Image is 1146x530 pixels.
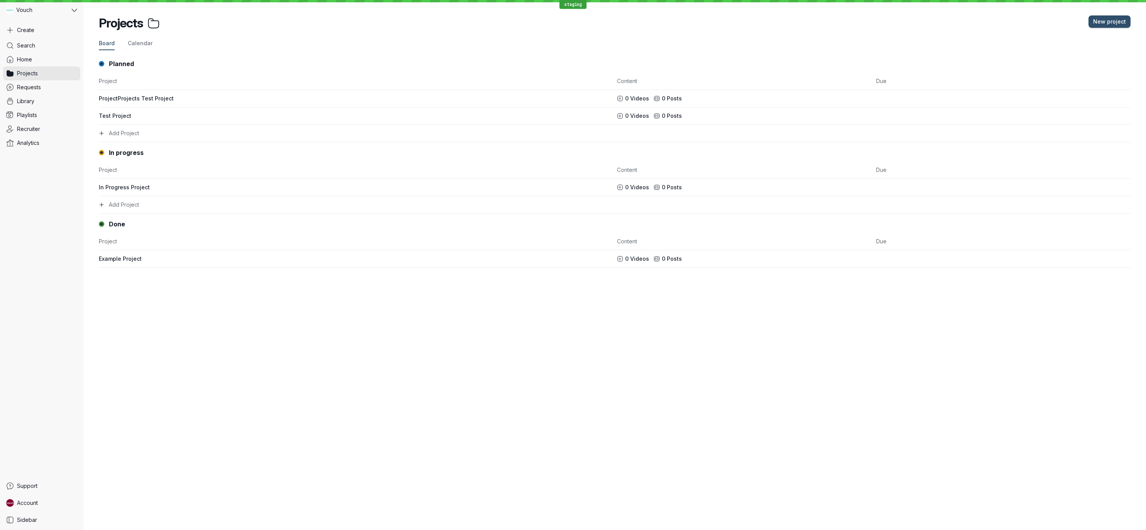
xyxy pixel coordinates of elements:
button: ProjectContentDue [99,161,1131,179]
span: Posts [667,95,682,102]
button: Vouch avatarVouch [3,3,80,17]
span: Calendar [128,39,153,47]
span: Due [876,238,1131,245]
a: Home [3,53,80,66]
button: Add Project [99,125,1131,142]
div: In Progress Project [99,183,612,191]
a: Recruiter [3,122,80,136]
button: New project [1088,15,1131,28]
span: Content [617,77,871,85]
span: 0 [662,95,665,102]
a: Stephane avatarAccount [3,496,80,510]
button: Create [3,23,80,37]
span: Search [17,42,35,49]
span: Add Project [109,201,139,209]
div: Test Project [99,112,612,120]
a: Analytics [3,136,80,150]
span: Recruiter [17,125,40,133]
span: Requests [17,83,41,91]
span: Home [17,56,32,63]
a: Example Project0Videos0Posts [99,250,1131,268]
a: Test Project0Videos0Posts [99,107,1131,125]
span: Content [617,238,871,245]
a: ProjectProjects Test Project0Videos0Posts [99,90,1131,107]
span: Sidebar [17,516,37,524]
a: Support [3,479,80,493]
a: Library [3,94,80,108]
span: Posts [667,183,682,191]
span: 0 [625,183,629,191]
span: Videos [630,112,649,120]
span: Due [876,77,1131,85]
span: Posts [667,112,682,120]
span: New project [1093,18,1126,25]
a: Projects [3,66,80,80]
span: Analytics [17,139,39,147]
span: Project [99,166,612,174]
img: Stephane avatar [6,499,14,507]
span: Content [617,166,871,174]
div: ProjectProjects Test Project [99,95,612,102]
div: Planned [99,59,1131,68]
span: Vouch [16,6,32,14]
span: Board [99,39,115,47]
span: Posts [667,255,682,263]
a: Sidebar [3,513,80,527]
span: Due [876,166,1131,174]
img: Vouch avatar [6,7,13,14]
div: In progress [99,148,1131,157]
span: Videos [630,255,649,263]
span: Playlists [17,111,37,119]
span: Project [99,77,612,85]
div: Projects [99,15,160,31]
span: Videos [630,95,649,102]
div: Done [99,220,1131,228]
a: Playlists [3,108,80,122]
span: Account [17,499,38,507]
span: 0 [625,112,629,120]
span: 0 [662,255,665,263]
button: ProjectContentDue [99,73,1131,90]
span: 0 [625,95,629,102]
span: Project [99,238,612,245]
span: Projects [17,70,38,77]
div: Example Project [99,255,612,263]
button: ProjectContentDue [99,233,1131,250]
a: Search [3,39,80,53]
button: Add Project [99,196,1131,214]
div: Vouch [3,3,70,17]
a: Requests [3,80,80,94]
span: 0 [662,112,665,120]
a: In Progress Project0Videos0Posts [99,179,1131,196]
span: Create [17,26,34,34]
span: Add Project [109,129,139,137]
span: 0 [662,183,665,191]
span: Support [17,482,37,490]
span: Library [17,97,34,105]
span: 0 [625,255,629,263]
span: Videos [630,183,649,191]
